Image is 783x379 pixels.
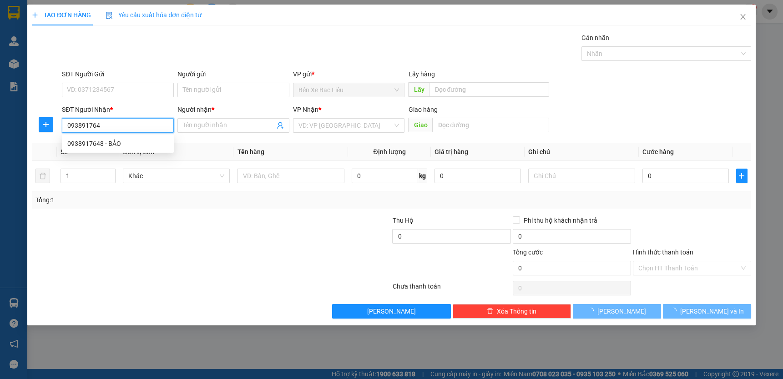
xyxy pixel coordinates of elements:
span: Tổng cước [513,249,543,256]
span: phone [52,33,60,40]
input: VD: Bàn, Ghế [237,169,344,183]
div: SĐT Người Nhận [62,105,174,115]
button: [PERSON_NAME] [573,304,661,319]
span: user-add [277,122,284,129]
span: loading [587,308,597,314]
b: GỬI : Bến Xe Bạc Liêu [4,57,126,72]
span: Thu Hộ [392,217,413,224]
span: plus [737,172,747,180]
button: plus [736,169,748,183]
span: Yêu cầu xuất hóa đơn điện tử [106,11,202,19]
span: delete [487,308,493,315]
span: Giá trị hàng [434,148,468,155]
span: VP Nhận [293,106,318,113]
button: [PERSON_NAME] [332,304,450,319]
span: Giao [408,118,432,132]
input: Dọc đường [429,82,549,97]
span: Bến Xe Bạc Liêu [298,83,399,97]
div: Người nhận [177,105,289,115]
div: 0938917648 - BẢO [62,136,174,151]
div: Chưa thanh toán [391,281,511,297]
span: [PERSON_NAME] [597,306,646,316]
button: [PERSON_NAME] và In [663,304,751,319]
span: Xóa Thông tin [497,306,536,316]
div: Tổng: 1 [35,195,303,205]
button: Close [730,5,756,30]
li: 995 [PERSON_NAME] [4,20,173,31]
b: Nhà Xe Hà My [52,6,121,17]
span: Định lượng [373,148,405,155]
span: Tên hàng [237,148,264,155]
span: Cước hàng [642,148,674,155]
label: Hình thức thanh toán [633,249,693,256]
img: icon [106,12,113,19]
span: plus [39,121,53,128]
li: 0946 508 595 [4,31,173,43]
span: plus [32,12,38,18]
span: SL [61,148,68,155]
span: Giao hàng [408,106,437,113]
span: [PERSON_NAME] [367,306,416,316]
th: Ghi chú [525,143,639,161]
div: Người gửi [177,69,289,79]
input: 0 [434,169,521,183]
span: environment [52,22,60,29]
div: 0938917648 - BẢO [67,139,168,149]
div: VP gửi [293,69,405,79]
button: plus [39,117,53,132]
span: close [739,13,747,20]
input: Dọc đường [432,118,549,132]
span: loading [670,308,680,314]
span: Phí thu hộ khách nhận trả [520,215,601,225]
label: Gán nhãn [581,34,609,41]
span: Lấy [408,82,429,97]
span: Khác [128,169,224,183]
button: deleteXóa Thông tin [453,304,571,319]
input: Ghi Chú [528,169,635,183]
button: delete [35,169,50,183]
span: kg [418,169,427,183]
span: [PERSON_NAME] và In [680,306,744,316]
span: TẠO ĐƠN HÀNG [32,11,91,19]
span: Lấy hàng [408,70,434,78]
div: SĐT Người Gửi [62,69,174,79]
